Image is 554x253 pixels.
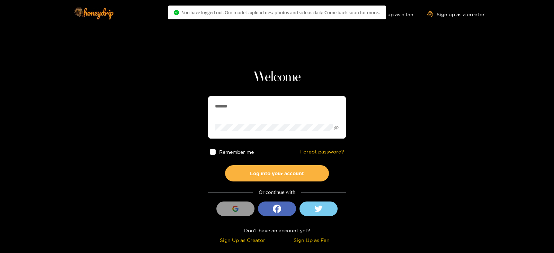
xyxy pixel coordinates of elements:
h1: Welcome [208,69,346,86]
a: Sign up as a fan [366,11,413,17]
a: Sign up as a creator [427,11,485,17]
span: You have logged out. Our models upload new photos and videos daily. Come back soon for more.. [182,10,380,15]
span: eye-invisible [334,125,339,130]
button: Log into your account [225,165,329,181]
a: Forgot password? [300,149,344,155]
div: Don't have an account yet? [208,226,346,234]
span: check-circle [174,10,179,15]
div: Sign Up as Fan [279,236,344,244]
span: Remember me [219,149,254,154]
div: Or continue with [208,188,346,196]
div: Sign Up as Creator [210,236,275,244]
